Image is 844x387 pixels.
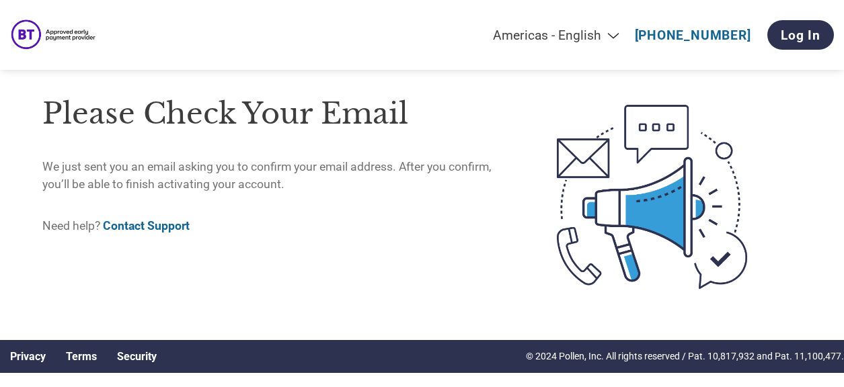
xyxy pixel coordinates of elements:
[635,28,751,43] a: [PHONE_NUMBER]
[103,219,190,232] a: Contact Support
[42,158,503,193] p: We just sent you an email asking you to confirm your email address. After you confirm, you’ll be ...
[117,350,157,363] a: Security
[42,217,503,234] p: Need help?
[66,350,97,363] a: Terms
[10,17,101,54] img: BT
[526,349,844,363] p: © 2024 Pollen, Inc. All rights reserved / Pat. 10,817,932 and Pat. 11,100,477.
[42,92,503,136] h1: Please check your email
[502,81,802,312] img: open-email
[10,350,46,363] a: Privacy
[767,20,834,50] a: Log In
